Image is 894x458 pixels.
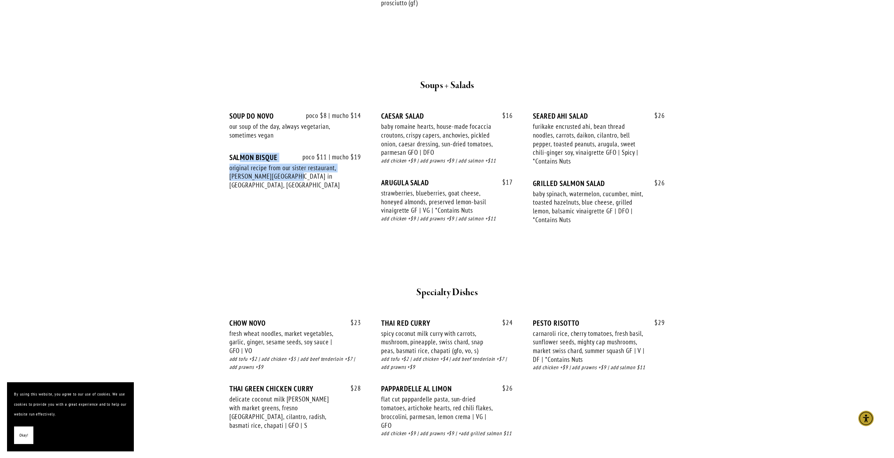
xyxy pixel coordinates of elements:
div: fresh wheat noodles, market vegetables, garlic, ginger, sesame seeds, soy sauce | GFO | VO [229,329,341,355]
span: 24 [495,319,513,327]
span: 23 [344,319,361,327]
span: poco $8 | mucho $14 [299,112,361,120]
strong: Specialty Dishes [416,286,478,299]
div: ARUGULA SALAD [381,178,513,187]
div: carnaroli rice, cherry tomatoes, fresh basil, sunflower seeds, mighty cap mushrooms, market swiss... [533,329,645,364]
div: add chicken +$9 | add prawns +$9 | add salmon +$11 [381,215,513,223]
div: add chicken +$9 | add prawns +$9 | add salmon +$11 [381,157,513,165]
div: strawberries, blueberries, goat cheese, honeyed almonds, preserved lemon-basil vinaigrette GF | V... [381,189,493,215]
span: $ [502,318,506,327]
div: SOUP DO NOVO [229,112,361,120]
div: PESTO RISOTTO [533,319,665,327]
span: 28 [344,384,361,392]
span: $ [351,384,354,392]
div: baby spinach, watermelon, cucumber, mint, toasted hazelnuts, blue cheese, grilled lemon, balsamic... [533,190,645,224]
div: add tofu +$2 | add chicken +$4 | add beef tenderloin +$7 | add prawns +$9 [381,355,513,371]
div: flat cut pappardelle pasta, sun-dried tomatoes, artichoke hearts, red chili flakes, broccolini, p... [381,395,493,430]
div: THAI GREEN CHICKEN CURRY [229,384,361,393]
div: GRILLED SALMON SALAD [533,179,665,188]
span: $ [654,318,658,327]
span: Okay! [19,430,28,440]
div: our soup of the day, always vegetarian, sometimes vegan [229,122,341,139]
h2: Soups + Salads [242,78,652,93]
span: $ [502,384,506,392]
div: THAI RED CURRY [381,319,513,327]
span: poco $11 | mucho $19 [295,153,361,161]
span: 16 [495,112,513,120]
div: add chicken +$9 | add prawns +$9 | add salmon $11 [533,364,665,372]
div: Accessibility Menu [858,411,874,426]
span: $ [502,111,506,120]
div: add chicken +$9 | add prawns +$9 | +add grilled salmon $11 [381,430,513,438]
div: CAESAR SALAD [381,112,513,120]
div: delicate coconut milk [PERSON_NAME] with market greens, fresno [GEOGRAPHIC_DATA], cilantro, radis... [229,395,341,430]
span: 26 [647,112,665,120]
span: $ [654,179,658,187]
button: Okay! [14,426,33,444]
span: 26 [495,384,513,392]
p: By using this website, you agree to our use of cookies. We use cookies to provide you with a grea... [14,389,126,419]
div: SEARED AHI SALAD [533,112,665,120]
span: 17 [495,178,513,186]
section: Cookie banner [7,382,133,451]
span: 26 [647,179,665,187]
div: spicy coconut milk curry with carrots, mushroom, pineapple, swiss chard, snap peas, basmati rice,... [381,329,493,355]
span: $ [351,318,354,327]
div: original recipe from our sister restaurant, [PERSON_NAME][GEOGRAPHIC_DATA] in [GEOGRAPHIC_DATA], ... [229,164,341,190]
div: add tofu +$2 | add chicken +$5 | add beef tenderloin +$7 | add prawns +$9 [229,355,361,371]
span: $ [502,178,506,186]
span: 29 [647,319,665,327]
div: baby romaine hearts, house-made focaccia croutons, crispy capers, anchovies, pickled onion, caesa... [381,122,493,157]
div: furikake encrusted ahi, bean thread noodles, carrots, daikon, cilantro, bell pepper, toasted pean... [533,122,645,166]
span: $ [654,111,658,120]
div: PAPPARDELLE AL LIMON [381,384,513,393]
div: CHOW NOVO [229,319,361,327]
div: SALMON BISQUE [229,153,361,162]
